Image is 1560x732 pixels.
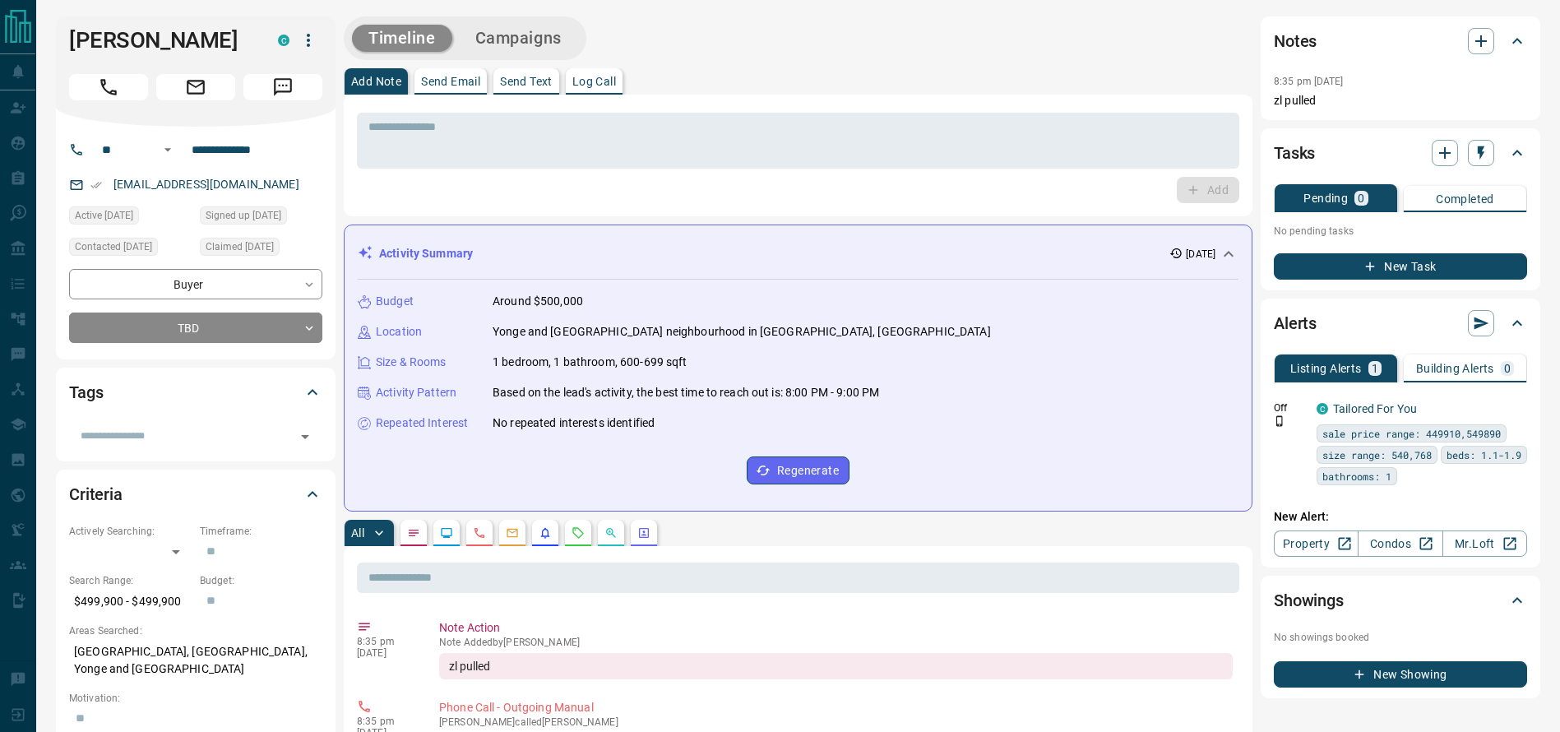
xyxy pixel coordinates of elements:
p: [GEOGRAPHIC_DATA], [GEOGRAPHIC_DATA], Yonge and [GEOGRAPHIC_DATA] [69,638,322,683]
p: New Alert: [1274,508,1527,526]
h1: [PERSON_NAME] [69,27,253,53]
h2: Showings [1274,587,1344,614]
svg: Notes [407,526,420,540]
svg: Agent Actions [637,526,650,540]
button: Open [294,425,317,448]
p: zl pulled [1274,92,1527,109]
p: Motivation: [69,691,322,706]
p: Yonge and [GEOGRAPHIC_DATA] neighbourhood in [GEOGRAPHIC_DATA], [GEOGRAPHIC_DATA] [493,323,991,341]
div: Showings [1274,581,1527,620]
span: Contacted [DATE] [75,239,152,255]
svg: Push Notification Only [1274,415,1285,427]
p: Budget [376,293,414,310]
div: TBD [69,313,322,343]
svg: Lead Browsing Activity [440,526,453,540]
h2: Tasks [1274,140,1315,166]
div: Sat Sep 13 2025 [69,238,192,261]
span: Message [243,74,322,100]
button: New Task [1274,253,1527,280]
p: Actively Searching: [69,524,192,539]
span: Call [69,74,148,100]
p: 8:35 pm [357,716,414,727]
p: Search Range: [69,573,192,588]
svg: Emails [506,526,519,540]
div: Sat Sep 13 2025 [200,238,322,261]
p: Note Added by [PERSON_NAME] [439,637,1233,648]
span: Signed up [DATE] [206,207,281,224]
div: Tags [69,373,322,412]
p: Pending [1303,192,1348,204]
p: Based on the lead's activity, the best time to reach out is: 8:00 PM - 9:00 PM [493,384,879,401]
svg: Opportunities [604,526,618,540]
p: 1 bedroom, 1 bathroom, 600-699 sqft [493,354,687,371]
p: [DATE] [357,647,414,659]
p: Send Text [500,76,553,87]
a: [EMAIL_ADDRESS][DOMAIN_NAME] [113,178,299,191]
p: All [351,527,364,539]
a: Condos [1358,530,1442,557]
p: 8:35 pm [357,636,414,647]
p: Listing Alerts [1290,363,1362,374]
p: 0 [1504,363,1511,374]
div: Notes [1274,21,1527,61]
p: No repeated interests identified [493,415,655,432]
p: Add Note [351,76,401,87]
span: Claimed [DATE] [206,239,274,255]
p: Activity Pattern [376,384,456,401]
p: Phone Call - Outgoing Manual [439,699,1233,716]
span: Email [156,74,235,100]
div: Alerts [1274,303,1527,343]
div: Sat Sep 13 2025 [69,206,192,229]
div: Sat Sep 13 2025 [200,206,322,229]
svg: Requests [572,526,585,540]
p: Budget: [200,573,322,588]
a: Property [1274,530,1359,557]
span: bathrooms: 1 [1322,468,1391,484]
p: No showings booked [1274,630,1527,645]
button: New Showing [1274,661,1527,688]
p: Timeframe: [200,524,322,539]
p: Size & Rooms [376,354,447,371]
button: Open [158,140,178,160]
p: [DATE] [1186,247,1215,262]
h2: Notes [1274,28,1317,54]
span: sale price range: 449910,549890 [1322,425,1501,442]
p: 0 [1358,192,1364,204]
p: 8:35 pm [DATE] [1274,76,1344,87]
div: condos.ca [278,35,289,46]
p: [PERSON_NAME] called [PERSON_NAME] [439,716,1233,728]
div: condos.ca [1317,403,1328,415]
p: Repeated Interest [376,415,468,432]
h2: Alerts [1274,310,1317,336]
span: size range: 540,768 [1322,447,1432,463]
p: Send Email [421,76,480,87]
a: Mr.Loft [1442,530,1527,557]
p: Areas Searched: [69,623,322,638]
div: Tasks [1274,133,1527,173]
button: Campaigns [459,25,578,52]
svg: Listing Alerts [539,526,552,540]
span: Active [DATE] [75,207,133,224]
p: $499,900 - $499,900 [69,588,192,615]
h2: Tags [69,379,103,405]
h2: Criteria [69,481,123,507]
p: Completed [1436,193,1494,205]
div: Buyer [69,269,322,299]
p: Log Call [572,76,616,87]
span: beds: 1.1-1.9 [1447,447,1521,463]
p: Off [1274,401,1307,415]
div: zl pulled [439,653,1233,679]
p: Building Alerts [1416,363,1494,374]
svg: Calls [473,526,486,540]
p: Location [376,323,422,341]
button: Regenerate [747,456,849,484]
a: Tailored For You [1333,402,1417,415]
svg: Email Verified [90,179,102,191]
p: Activity Summary [379,245,473,262]
p: Note Action [439,619,1233,637]
p: No pending tasks [1274,219,1527,243]
div: Criteria [69,475,322,514]
p: Around $500,000 [493,293,583,310]
button: Timeline [352,25,452,52]
p: 1 [1372,363,1378,374]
